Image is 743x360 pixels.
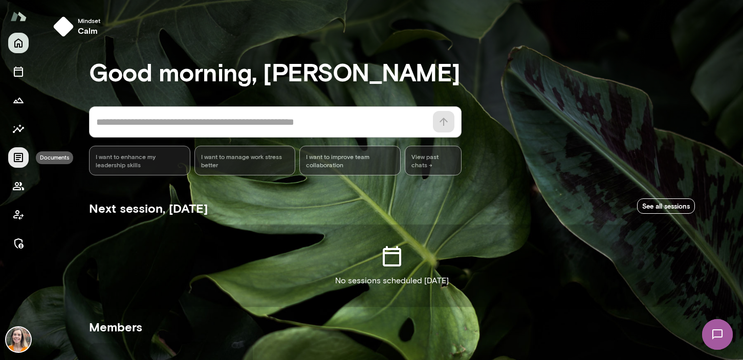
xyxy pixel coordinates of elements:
[10,7,27,26] img: Mento
[6,327,31,352] img: Carrie Kelly
[306,152,394,169] span: I want to improve team collaboration
[637,198,695,214] a: See all sessions
[89,146,190,175] div: I want to enhance my leadership skills
[53,16,74,37] img: mindset
[8,90,29,110] button: Growth Plan
[299,146,401,175] div: I want to improve team collaboration
[405,146,462,175] span: View past chats ->
[89,200,208,216] h5: Next session, [DATE]
[8,61,29,82] button: Sessions
[8,119,29,139] button: Insights
[201,152,289,169] span: I want to manage work stress better
[335,275,449,287] p: No sessions scheduled [DATE]
[8,205,29,225] button: Client app
[8,233,29,254] button: Manage
[8,33,29,53] button: Home
[96,152,184,169] span: I want to enhance my leadership skills
[89,319,695,335] h5: Members
[194,146,296,175] div: I want to manage work stress better
[78,25,100,37] h6: calm
[8,176,29,196] button: Members
[49,12,108,41] button: Mindsetcalm
[8,147,29,168] button: Documents
[89,57,695,86] h3: Good morning, [PERSON_NAME]
[78,16,100,25] span: Mindset
[36,151,73,164] div: Documents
